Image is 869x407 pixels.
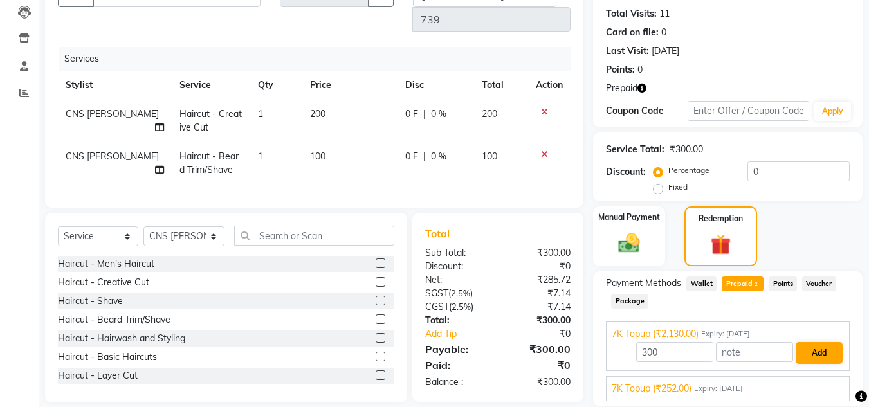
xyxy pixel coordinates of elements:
[814,102,851,121] button: Apply
[606,82,637,95] span: Prepaid
[416,260,498,273] div: Discount:
[423,107,426,121] span: |
[310,150,325,162] span: 100
[686,276,717,291] span: Wallet
[310,108,325,120] span: 200
[416,314,498,327] div: Total:
[606,165,646,179] div: Discount:
[431,150,446,163] span: 0 %
[670,143,703,156] div: ₹300.00
[405,107,418,121] span: 0 F
[258,108,263,120] span: 1
[498,273,580,287] div: ₹285.72
[637,63,643,77] div: 0
[66,150,159,162] span: CNS [PERSON_NAME]
[234,226,394,246] input: Search or Scan
[688,101,809,121] input: Enter Offer / Coupon Code
[416,375,498,389] div: Balance :
[606,63,635,77] div: Points:
[425,301,449,312] span: CGST
[482,108,497,120] span: 200
[451,288,470,298] span: 2.5%
[398,71,474,100] th: Disc
[58,71,172,100] th: Stylist
[416,273,498,287] div: Net:
[722,276,764,291] span: Prepaid
[416,327,511,341] a: Add Tip
[769,276,797,291] span: Points
[498,314,580,327] div: ₹300.00
[58,369,138,383] div: Haircut - Layer Cut
[528,71,571,100] th: Action
[482,150,497,162] span: 100
[606,26,659,39] div: Card on file:
[250,71,302,100] th: Qty
[66,108,159,120] span: CNS [PERSON_NAME]
[668,165,709,176] label: Percentage
[179,108,242,133] span: Haircut - Creative Cut
[498,260,580,273] div: ₹0
[58,350,157,364] div: Haircut - Basic Haircuts
[612,327,699,341] span: 7K Topup (₹2,130.00)
[58,276,149,289] div: Haircut - Creative Cut
[796,342,843,364] button: Add
[612,382,691,395] span: 7K Topup (₹252.00)
[416,287,498,300] div: ( )
[425,227,455,240] span: Total
[58,332,185,345] div: Haircut - Hairwash and Styling
[512,327,581,341] div: ₹0
[58,257,154,271] div: Haircut - Men's Haircut
[431,107,446,121] span: 0 %
[498,341,580,357] div: ₹300.00
[716,342,793,362] input: note
[405,150,418,163] span: 0 F
[172,71,250,100] th: Service
[58,313,170,327] div: Haircut - Beard Trim/Shave
[611,294,648,309] span: Package
[498,300,580,314] div: ₹7.14
[701,329,750,339] span: Expiry: [DATE]
[179,150,239,176] span: Haircut - Beard Trim/Shave
[416,357,498,373] div: Paid:
[636,342,713,362] input: Amount
[652,44,679,58] div: [DATE]
[612,231,646,255] img: _cash.svg
[423,150,426,163] span: |
[753,281,760,289] span: 2
[498,287,580,300] div: ₹7.14
[606,143,664,156] div: Service Total:
[699,213,743,224] label: Redemption
[416,341,498,357] div: Payable:
[668,181,688,193] label: Fixed
[58,294,123,308] div: Haircut - Shave
[416,300,498,314] div: ( )
[606,276,681,290] span: Payment Methods
[498,357,580,373] div: ₹0
[498,246,580,260] div: ₹300.00
[694,383,743,394] span: Expiry: [DATE]
[302,71,398,100] th: Price
[598,212,660,223] label: Manual Payment
[606,104,687,118] div: Coupon Code
[59,47,580,71] div: Services
[802,276,836,291] span: Voucher
[258,150,263,162] span: 1
[416,246,498,260] div: Sub Total:
[498,375,580,389] div: ₹300.00
[452,302,471,312] span: 2.5%
[606,7,657,21] div: Total Visits:
[661,26,666,39] div: 0
[704,232,737,257] img: _gift.svg
[606,44,649,58] div: Last Visit:
[474,71,529,100] th: Total
[425,287,448,299] span: SGST
[659,7,670,21] div: 11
